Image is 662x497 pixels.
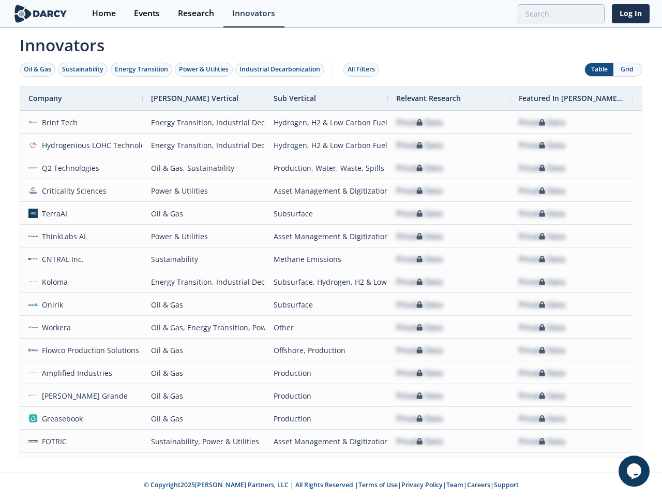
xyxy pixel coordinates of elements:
[396,93,461,103] span: Relevant Research
[518,4,605,23] input: Advanced Search
[274,294,380,316] div: Subsurface
[396,202,443,225] div: Private Data
[396,294,443,316] div: Private Data
[28,186,38,195] img: f59c13b7-8146-4c0f-b540-69d0cf6e4c34
[38,453,93,475] div: Atomic47 Labs
[396,453,443,475] div: Private Data
[151,407,257,430] div: Oil & Gas
[274,362,380,384] div: Production
[28,254,38,264] img: 8ac11fb0-5ce6-4062-9e23-88b7456ac0af
[396,134,443,156] div: Private Data
[519,248,565,270] div: Private Data
[396,111,443,134] div: Private Data
[612,4,650,23] a: Log In
[274,271,380,293] div: Subsurface, Hydrogen, H2 & Low Carbon Fuels
[232,9,275,18] div: Innovators
[28,118,38,127] img: f06b7f28-bf61-405b-8dcc-f856dcd93083
[519,180,565,202] div: Private Data
[151,271,257,293] div: Energy Transition, Industrial Decarbonization, Oil & Gas
[38,385,128,407] div: [PERSON_NAME] Grande
[28,436,38,446] img: e41a9aca-1af1-479c-9b99-414026293702
[178,9,214,18] div: Research
[151,339,257,361] div: Oil & Gas
[28,414,38,423] img: greasebook.com.png
[151,134,257,156] div: Energy Transition, Industrial Decarbonization
[239,65,320,74] div: Industrial Decarbonization
[396,385,443,407] div: Private Data
[274,93,316,103] span: Sub Vertical
[38,430,67,452] div: FOTRIC
[519,362,565,384] div: Private Data
[274,385,380,407] div: Production
[348,65,375,74] div: All Filters
[274,180,380,202] div: Asset Management & Digitization
[151,385,257,407] div: Oil & Gas
[519,111,565,134] div: Private Data
[401,480,443,489] a: Privacy Policy
[38,362,113,384] div: Amplified Industries
[151,111,257,134] div: Energy Transition, Industrial Decarbonization
[396,339,443,361] div: Private Data
[28,140,38,150] img: 637fdeb2-050e-438a-a1bd-d39c97baa253
[396,157,443,179] div: Private Data
[274,316,380,339] div: Other
[38,157,100,179] div: Q2 Technologies
[519,93,625,103] span: Featured In [PERSON_NAME] Live
[151,362,257,384] div: Oil & Gas
[619,456,652,487] iframe: chat widget
[111,63,172,77] button: Energy Transition
[151,180,257,202] div: Power & Utilities
[343,63,379,77] button: All Filters
[396,316,443,339] div: Private Data
[519,157,565,179] div: Private Data
[585,63,613,76] button: Table
[115,65,168,74] div: Energy Transition
[28,93,62,103] span: Company
[274,248,380,270] div: Methane Emissions
[274,134,380,156] div: Hydrogen, H2 & Low Carbon Fuels
[20,63,55,77] button: Oil & Gas
[519,202,565,225] div: Private Data
[14,480,648,490] p: © Copyright 2025 [PERSON_NAME] Partners, LLC | All Rights Reserved | | | | |
[38,248,84,270] div: CNTRAL Inc.
[396,225,443,247] div: Private Data
[28,163,38,172] img: 103d4dfa-2e10-4df7-9c1d-60a09b3f591e
[28,277,38,286] img: 27540aad-f8b7-4d29-9f20-5d378d121d15
[151,248,257,270] div: Sustainability
[38,134,159,156] div: Hydrogenious LOHC Technologies
[151,202,257,225] div: Oil & Gas
[396,248,443,270] div: Private Data
[519,385,565,407] div: Private Data
[396,271,443,293] div: Private Data
[151,453,257,475] div: Power & Utilities
[38,225,86,247] div: ThinkLabs AI
[274,407,380,430] div: Production
[38,339,140,361] div: Flowco Production Solutions
[519,407,565,430] div: Private Data
[274,111,380,134] div: Hydrogen, H2 & Low Carbon Fuels
[519,271,565,293] div: Private Data
[274,453,380,475] div: Asset Management & Digitization
[28,391,38,400] img: 1673545069310-mg.jpg
[151,430,257,452] div: Sustainability, Power & Utilities
[12,5,69,23] img: logo-wide.svg
[58,63,108,77] button: Sustainability
[151,93,238,103] span: [PERSON_NAME] Vertical
[519,430,565,452] div: Private Data
[38,294,64,316] div: Onirik
[519,134,565,156] div: Private Data
[396,430,443,452] div: Private Data
[151,225,257,247] div: Power & Utilities
[396,407,443,430] div: Private Data
[12,29,650,57] span: Innovators
[38,407,83,430] div: Greasebook
[613,63,642,76] button: Grid
[28,209,38,218] img: a0df43f8-31b4-4ea9-a991-6b2b5c33d24c
[28,345,38,355] img: 1619202337518-flowco_logo_lt_medium.png
[175,63,233,77] button: Power & Utilities
[519,339,565,361] div: Private Data
[28,300,38,309] img: 59af668a-fbed-4df3-97e9-ea1e956a6472
[396,362,443,384] div: Private Data
[62,65,103,74] div: Sustainability
[274,202,380,225] div: Subsurface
